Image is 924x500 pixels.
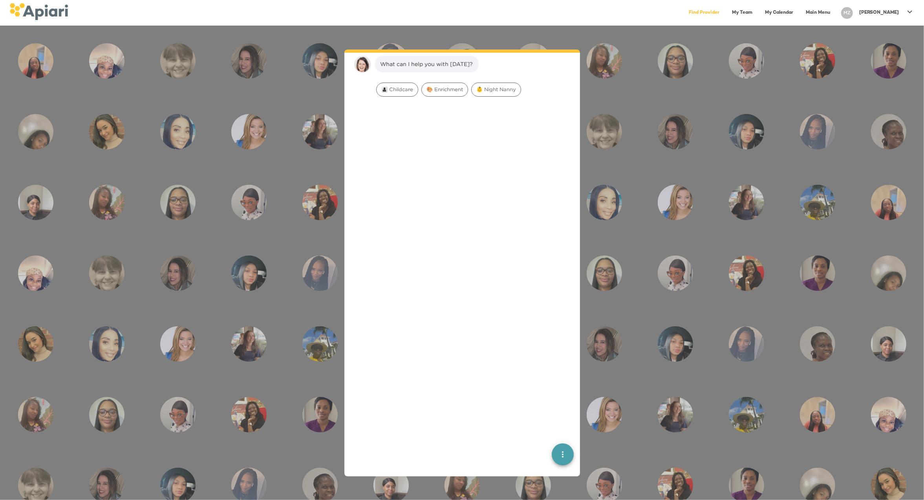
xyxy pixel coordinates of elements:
[376,83,418,97] div: 👩‍👧‍👦 Childcare
[354,56,371,73] img: amy.37686e0395c82528988e.png
[841,7,853,19] div: MZ
[727,5,757,21] a: My Team
[760,5,798,21] a: My Calendar
[801,5,835,21] a: Main Menu
[684,5,724,21] a: Find Provider
[381,60,473,68] div: What can I help you with [DATE]?
[472,86,521,93] span: 👶 Night Nanny
[471,83,521,97] div: 👶 Night Nanny
[421,83,468,97] div: 🎨 Enrichment
[552,443,574,465] button: quick menu
[859,9,899,16] p: [PERSON_NAME]
[377,86,418,93] span: 👩‍👧‍👦 Childcare
[9,3,68,20] img: logo
[422,86,468,93] span: 🎨 Enrichment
